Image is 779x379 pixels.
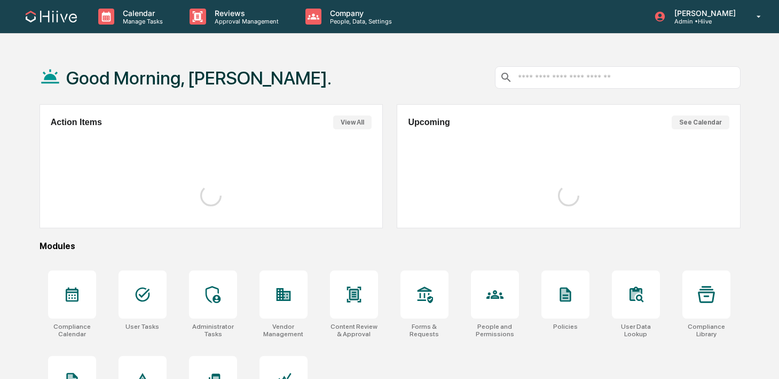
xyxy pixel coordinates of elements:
[672,115,729,129] button: See Calendar
[259,323,308,338] div: Vendor Management
[114,9,168,18] p: Calendar
[189,323,237,338] div: Administrator Tasks
[408,118,450,127] h2: Upcoming
[48,323,96,338] div: Compliance Calendar
[66,67,332,89] h1: Good Morning, [PERSON_NAME].
[330,323,378,338] div: Content Review & Approval
[682,323,730,338] div: Compliance Library
[321,9,397,18] p: Company
[553,323,578,330] div: Policies
[51,118,102,127] h2: Action Items
[612,323,660,338] div: User Data Lookup
[400,323,448,338] div: Forms & Requests
[206,18,284,25] p: Approval Management
[321,18,397,25] p: People, Data, Settings
[206,9,284,18] p: Reviews
[333,115,372,129] button: View All
[666,9,741,18] p: [PERSON_NAME]
[125,323,159,330] div: User Tasks
[666,18,741,25] p: Admin • Hiive
[40,241,741,251] div: Modules
[26,11,77,22] img: logo
[114,18,168,25] p: Manage Tasks
[471,323,519,338] div: People and Permissions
